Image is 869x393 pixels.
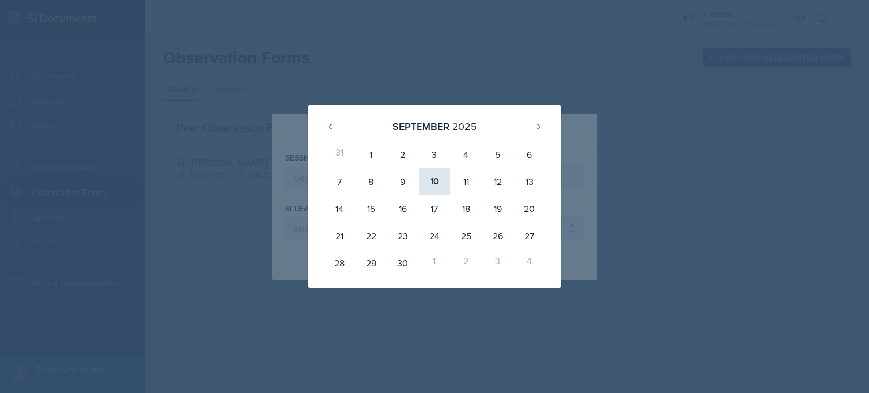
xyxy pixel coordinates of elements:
div: 2 [387,141,419,168]
div: 20 [514,195,545,222]
div: 31 [324,141,355,168]
div: 27 [514,222,545,249]
div: 12 [482,168,514,195]
div: 30 [387,249,419,277]
div: 5 [482,141,514,168]
div: 13 [514,168,545,195]
div: 21 [324,222,355,249]
div: 14 [324,195,355,222]
div: 1 [419,249,450,277]
div: 28 [324,249,355,277]
div: 2025 [452,119,477,134]
div: 29 [355,249,387,277]
div: 15 [355,195,387,222]
div: 19 [482,195,514,222]
div: 18 [450,195,482,222]
div: 16 [387,195,419,222]
div: 17 [419,195,450,222]
div: 25 [450,222,482,249]
div: 24 [419,222,450,249]
div: 10 [419,168,450,195]
div: 8 [355,168,387,195]
div: September [393,119,449,134]
div: 4 [450,141,482,168]
div: 7 [324,168,355,195]
div: 11 [450,168,482,195]
div: 26 [482,222,514,249]
div: 2 [450,249,482,277]
div: 3 [419,141,450,168]
div: 22 [355,222,387,249]
div: 3 [482,249,514,277]
div: 23 [387,222,419,249]
div: 1 [355,141,387,168]
div: 9 [387,168,419,195]
div: 6 [514,141,545,168]
div: 4 [514,249,545,277]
